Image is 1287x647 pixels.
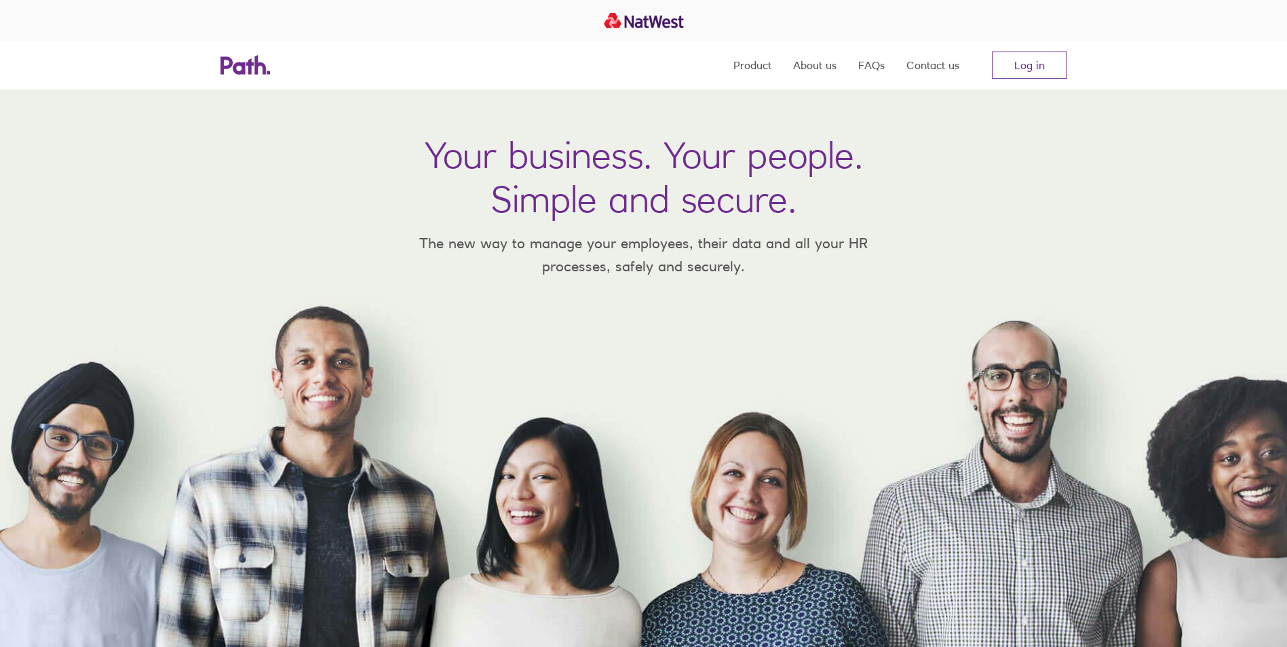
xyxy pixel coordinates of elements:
a: About us [793,41,837,90]
h1: Your business. Your people. Simple and secure. [425,133,863,221]
p: The new way to manage your employees, their data and all your HR processes, safely and securely. [400,232,888,277]
a: FAQs [858,41,885,90]
a: Product [733,41,771,90]
a: Contact us [906,41,959,90]
a: Log in [992,52,1067,79]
